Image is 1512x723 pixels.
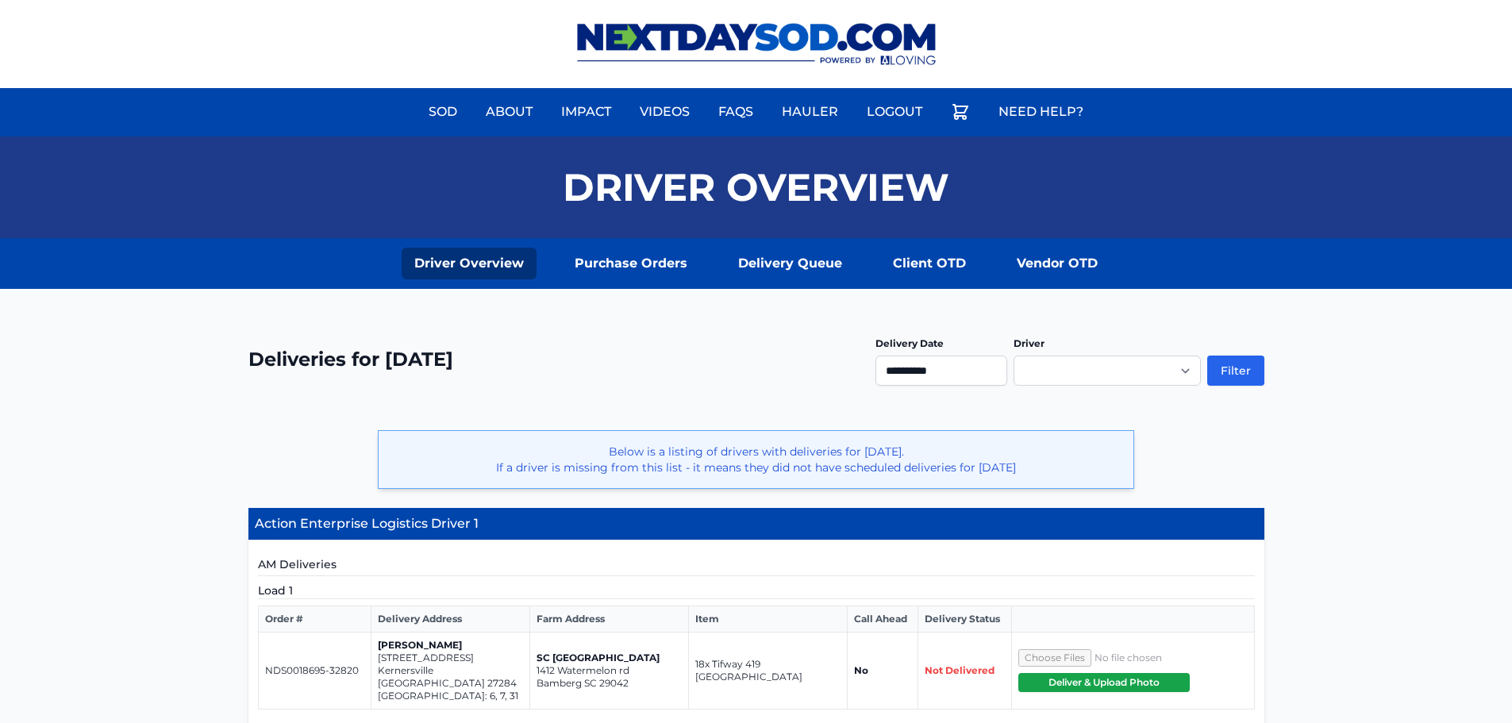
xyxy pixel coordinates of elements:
[562,248,700,279] a: Purchase Orders
[563,168,949,206] h1: Driver Overview
[857,93,932,131] a: Logout
[854,664,868,676] strong: No
[1014,337,1045,349] label: Driver
[537,664,682,677] p: 1412 Watermelon rd
[689,606,848,633] th: Item
[371,606,530,633] th: Delivery Address
[848,606,918,633] th: Call Ahead
[258,606,371,633] th: Order #
[537,652,682,664] p: SC [GEOGRAPHIC_DATA]
[537,677,682,690] p: Bamberg SC 29042
[689,633,848,710] td: 18x Tifway 419 [GEOGRAPHIC_DATA]
[265,664,365,677] p: NDS0018695-32820
[630,93,699,131] a: Videos
[530,606,689,633] th: Farm Address
[725,248,855,279] a: Delivery Queue
[989,93,1093,131] a: Need Help?
[378,664,523,690] p: Kernersville [GEOGRAPHIC_DATA] 27284
[378,652,523,664] p: [STREET_ADDRESS]
[402,248,537,279] a: Driver Overview
[880,248,979,279] a: Client OTD
[378,690,523,702] p: [GEOGRAPHIC_DATA]: 6, 7, 31
[1018,673,1190,692] button: Deliver & Upload Photo
[1207,356,1264,386] button: Filter
[378,639,523,652] p: [PERSON_NAME]
[419,93,467,131] a: Sod
[772,93,848,131] a: Hauler
[918,606,1011,633] th: Delivery Status
[709,93,763,131] a: FAQs
[258,583,1255,599] h5: Load 1
[875,337,944,349] label: Delivery Date
[476,93,542,131] a: About
[1004,248,1110,279] a: Vendor OTD
[248,508,1264,540] h4: Action Enterprise Logistics Driver 1
[258,556,1255,576] h5: AM Deliveries
[391,444,1121,475] p: Below is a listing of drivers with deliveries for [DATE]. If a driver is missing from this list -...
[552,93,621,131] a: Impact
[925,664,995,676] span: Not Delivered
[248,347,453,372] h2: Deliveries for [DATE]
